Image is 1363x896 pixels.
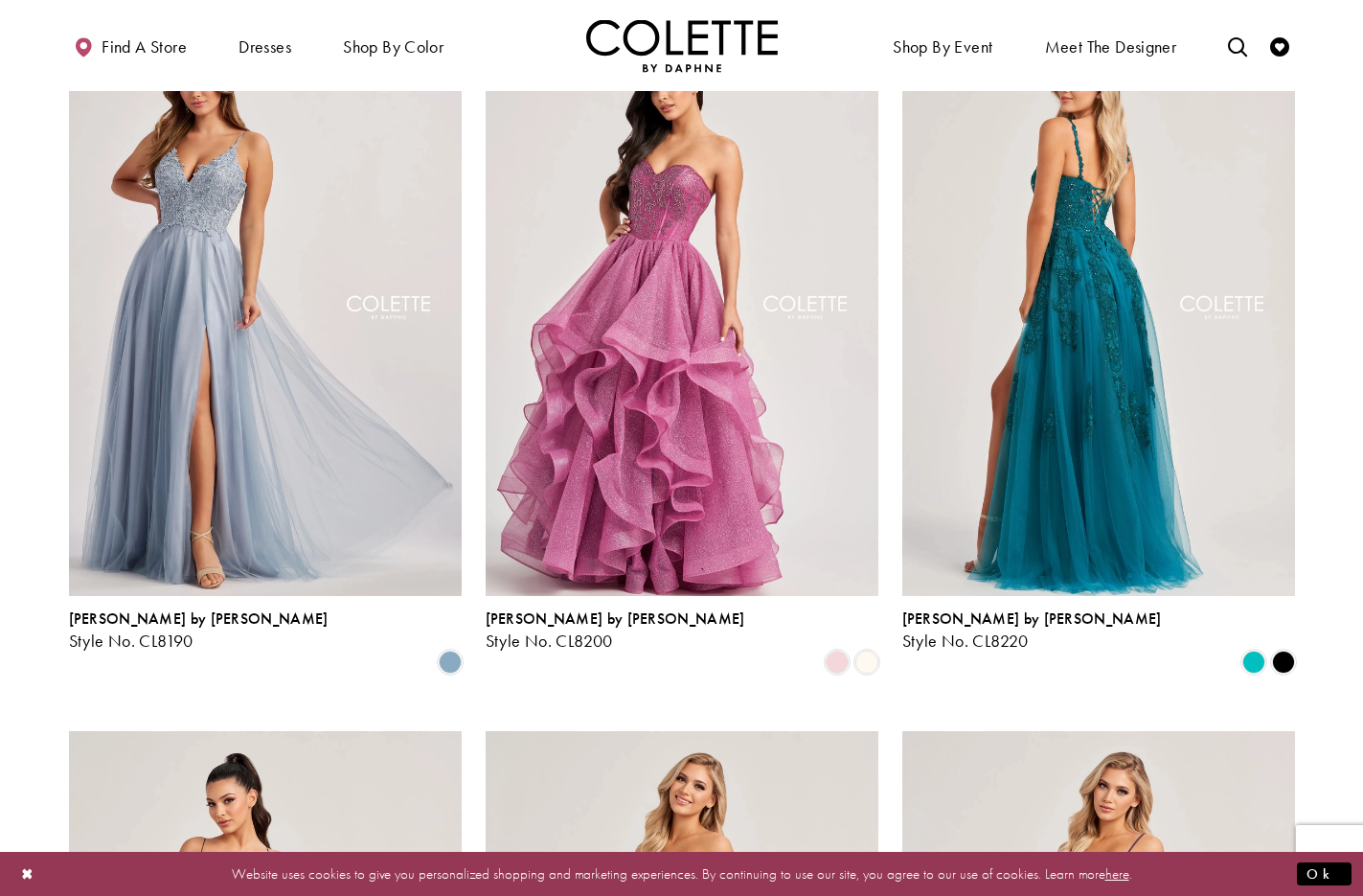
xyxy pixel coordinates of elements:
i: Pink Lily [826,651,849,674]
a: Check Wishlist [1265,19,1294,72]
button: Submit Dialog [1297,862,1352,885]
a: Visit Colette by Daphne Style No. CL8200 Page [486,25,878,596]
span: [PERSON_NAME] by [PERSON_NAME] [69,609,329,629]
a: Find a store [69,19,192,72]
i: Diamond White [855,651,878,674]
span: Shop By Event [893,37,992,57]
div: Colette by Daphne Style No. CL8190 [69,610,329,651]
div: Colette by Daphne Style No. CL8200 [486,610,745,651]
span: Meet the designer [1045,37,1177,57]
span: Style No. CL8190 [69,630,193,652]
a: Visit Colette by Daphne Style No. CL8190 Page [69,25,462,596]
a: Visit Home Page [586,19,778,72]
span: Style No. CL8220 [902,630,1029,652]
span: Shop by color [338,19,448,72]
img: Colette by Daphne [586,19,778,72]
span: Shop by color [343,37,443,57]
a: here [1105,863,1129,883]
span: [PERSON_NAME] by [PERSON_NAME] [486,609,745,629]
span: Dresses [239,37,291,57]
a: Visit Colette by Daphne Style No. CL8220 Page [902,25,1295,596]
span: Style No. CL8200 [486,630,613,652]
i: Jade [1242,651,1265,674]
a: Meet the designer [1040,19,1182,72]
div: Colette by Daphne Style No. CL8220 [902,610,1162,651]
i: Black [1272,651,1295,674]
i: Dusty Blue [439,651,462,674]
span: Dresses [234,19,296,72]
span: Shop By Event [888,19,997,72]
span: Find a store [102,37,187,57]
button: Close Dialog [11,857,44,890]
span: [PERSON_NAME] by [PERSON_NAME] [902,609,1162,629]
a: Toggle search [1223,19,1252,72]
p: Website uses cookies to give you personalized shopping and marketing experiences. By continuing t... [138,861,1225,886]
